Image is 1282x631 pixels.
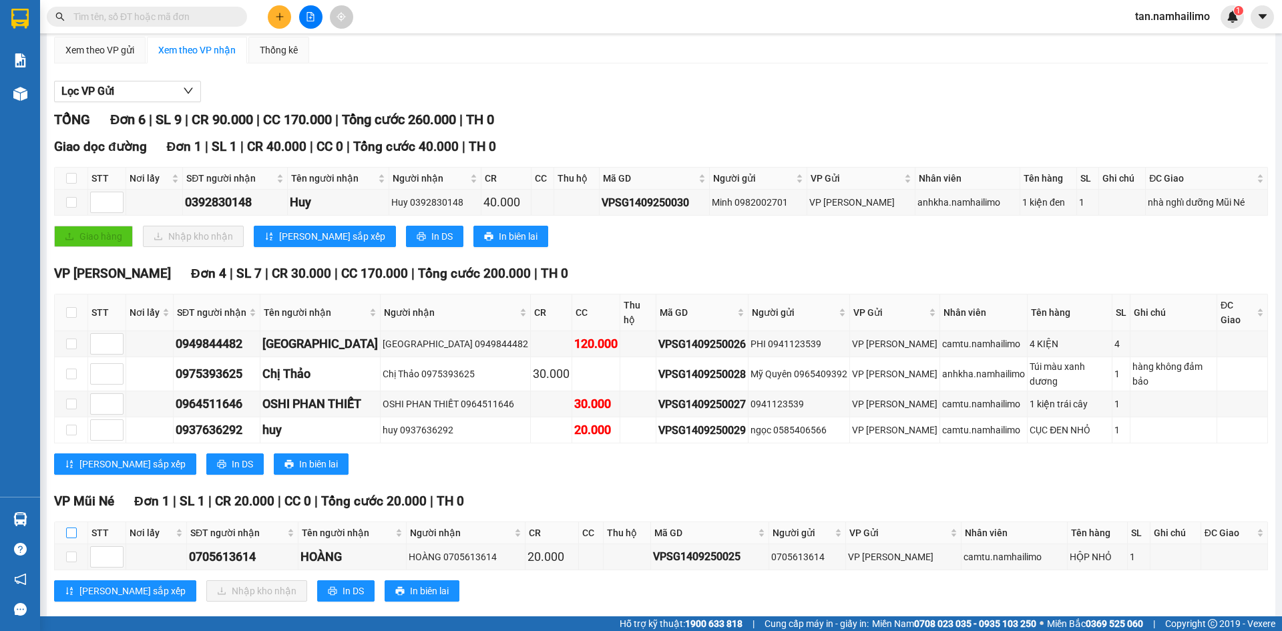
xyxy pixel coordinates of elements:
[499,229,538,244] span: In biên lai
[872,616,1036,631] span: Miền Nam
[600,190,710,216] td: VPSG1409250030
[1040,621,1044,626] span: ⚪️
[656,331,749,357] td: VPSG1409250026
[212,139,237,154] span: SL 1
[230,266,233,281] span: |
[343,584,364,598] span: In DS
[263,112,332,128] span: CC 170.000
[130,305,160,320] span: Nơi lấy
[272,266,331,281] span: CR 30.000
[850,357,940,391] td: VP Phạm Ngũ Lão
[176,335,258,353] div: 0949844482
[656,391,749,417] td: VPSG1409250027
[254,226,396,247] button: sort-ascending[PERSON_NAME] sắp xếp
[942,337,1025,351] div: camtu.namhailimo
[1257,11,1269,23] span: caret-down
[143,226,244,247] button: downloadNhập kho nhận
[54,112,90,128] span: TỔNG
[1114,397,1128,411] div: 1
[167,139,202,154] span: Đơn 1
[174,391,260,417] td: 0964511646
[187,544,298,570] td: 0705613614
[298,544,407,570] td: HOÀNG
[191,266,226,281] span: Đơn 4
[531,168,555,190] th: CC
[383,423,528,437] div: huy 0937636292
[156,112,182,128] span: SL 9
[849,525,947,540] span: VP Gửi
[353,139,459,154] span: Tổng cước 40.000
[149,112,152,128] span: |
[300,548,405,566] div: HOÀNG
[1227,11,1239,23] img: icon-new-feature
[264,305,367,320] span: Tên người nhận
[262,365,378,383] div: Chị Thảo
[262,421,378,439] div: huy
[264,232,274,242] span: sort-ascending
[1128,522,1151,544] th: SL
[260,43,298,57] div: Thống kê
[174,417,260,443] td: 0937636292
[1070,550,1125,564] div: HỘP NHỎ
[288,190,390,216] td: Huy
[13,87,27,101] img: warehouse-icon
[217,459,226,470] span: printer
[256,112,260,128] span: |
[1022,195,1074,210] div: 1 kiện đen
[342,112,456,128] span: Tổng cước 260.000
[604,522,652,544] th: Thu hộ
[262,395,378,413] div: OSHI PHAN THIẾT
[192,112,253,128] span: CR 90.000
[658,366,746,383] div: VPSG1409250028
[964,550,1065,564] div: camtu.namhailimo
[410,525,511,540] span: Người nhận
[469,139,496,154] span: TH 0
[158,43,236,57] div: Xem theo VP nhận
[314,493,318,509] span: |
[466,112,494,128] span: TH 0
[268,5,291,29] button: plus
[1124,8,1221,25] span: tan.namhailimo
[852,397,937,411] div: VP [PERSON_NAME]
[174,357,260,391] td: 0975393625
[658,422,746,439] div: VPSG1409250029
[574,421,618,439] div: 20.000
[484,232,493,242] span: printer
[278,493,281,509] span: |
[130,525,173,540] span: Nơi lấy
[915,168,1020,190] th: Nhân viên
[185,193,284,212] div: 0392830148
[110,112,146,128] span: Đơn 6
[54,580,196,602] button: sort-ascending[PERSON_NAME] sắp xếp
[337,12,346,21] span: aim
[54,453,196,475] button: sort-ascending[PERSON_NAME] sắp xếp
[316,139,343,154] span: CC 0
[713,171,793,186] span: Người gửi
[61,83,114,99] span: Lọc VP Gửi
[1047,616,1143,631] span: Miền Bắc
[290,193,387,212] div: Huy
[660,305,734,320] span: Mã GD
[134,493,170,509] span: Đơn 1
[321,493,427,509] span: Tổng cước 20.000
[284,459,294,470] span: printer
[409,550,523,564] div: HOÀNG 0705613614
[1251,5,1274,29] button: caret-down
[473,226,548,247] button: printerIn biên lai
[385,580,459,602] button: printerIn biên lai
[180,493,205,509] span: SL 1
[653,548,767,565] div: VPSG1409250025
[850,331,940,357] td: VP Phạm Ngũ Lão
[525,522,578,544] th: CR
[654,525,755,540] span: Mã GD
[430,493,433,509] span: |
[11,9,29,29] img: logo-vxr
[431,229,453,244] span: In DS
[393,171,467,186] span: Người nhận
[753,616,755,631] span: |
[260,357,381,391] td: Chị Thảo
[1077,168,1098,190] th: SL
[771,550,843,564] div: 0705613614
[206,580,307,602] button: downloadNhập kho nhận
[176,365,258,383] div: 0975393625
